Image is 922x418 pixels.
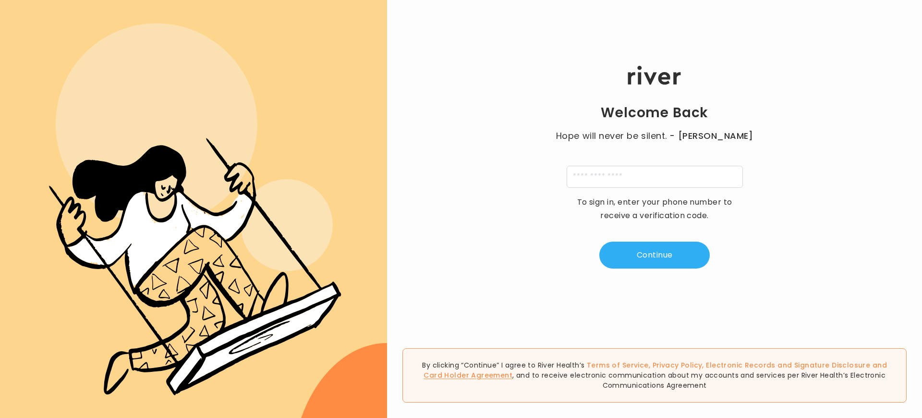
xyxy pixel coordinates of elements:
button: Continue [599,242,710,269]
p: To sign in, enter your phone number to receive a verification code. [570,196,739,222]
h1: Welcome Back [601,104,708,122]
a: Electronic Records and Signature Disclosure [706,360,870,370]
span: , , and [424,360,887,380]
span: - [PERSON_NAME] [669,129,753,143]
div: By clicking “Continue” I agree to River Health’s [402,348,907,403]
span: , and to receive electronic communication about my accounts and services per River Health’s Elect... [512,370,886,390]
p: Hope will never be silent. [546,129,763,143]
a: Privacy Policy [653,360,703,370]
a: Terms of Service [587,360,649,370]
a: Card Holder Agreement [424,370,512,380]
